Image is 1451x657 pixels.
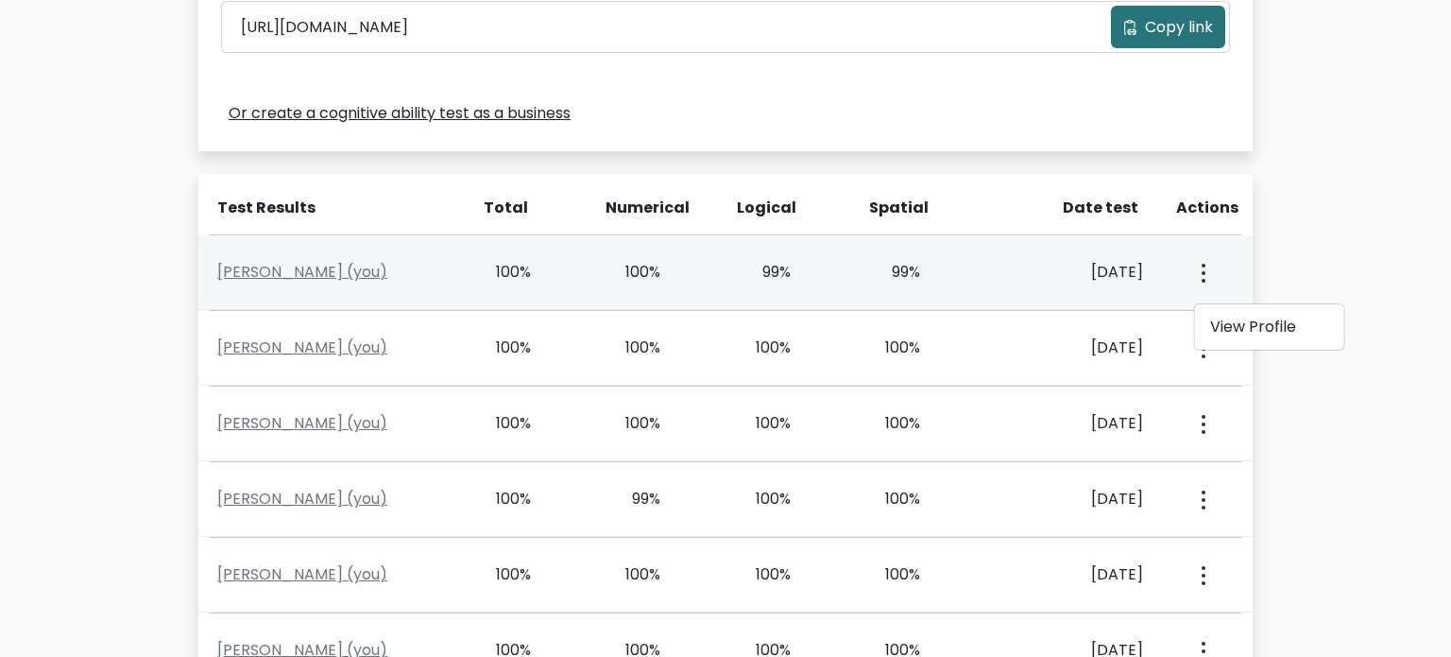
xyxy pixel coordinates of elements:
[737,488,791,510] div: 100%
[1111,6,1225,48] button: Copy link
[477,563,531,586] div: 100%
[217,488,387,510] a: [PERSON_NAME] (you)
[737,197,792,219] div: Logical
[737,261,791,284] div: 99%
[607,488,661,510] div: 99%
[1000,197,1153,219] div: Date test
[607,261,661,284] div: 100%
[997,412,1143,435] div: [DATE]
[217,412,387,434] a: [PERSON_NAME] (you)
[997,488,1143,510] div: [DATE]
[737,563,791,586] div: 100%
[867,412,921,435] div: 100%
[607,563,661,586] div: 100%
[867,488,921,510] div: 100%
[217,563,387,585] a: [PERSON_NAME] (you)
[217,261,387,283] a: [PERSON_NAME] (you)
[737,412,791,435] div: 100%
[217,197,451,219] div: Test Results
[867,337,921,359] div: 100%
[997,337,1143,359] div: [DATE]
[867,261,921,284] div: 99%
[229,102,571,125] a: Or create a cognitive ability test as a business
[477,261,531,284] div: 100%
[869,197,924,219] div: Spatial
[867,563,921,586] div: 100%
[737,337,791,359] div: 100%
[997,261,1143,284] div: [DATE]
[997,563,1143,586] div: [DATE]
[1176,197,1241,219] div: Actions
[1145,16,1213,39] span: Copy link
[606,197,660,219] div: Numerical
[607,337,661,359] div: 100%
[473,197,528,219] div: Total
[477,337,531,359] div: 100%
[477,412,531,435] div: 100%
[1195,312,1344,342] a: View Profile
[607,412,661,435] div: 100%
[477,488,531,510] div: 100%
[217,337,387,358] a: [PERSON_NAME] (you)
